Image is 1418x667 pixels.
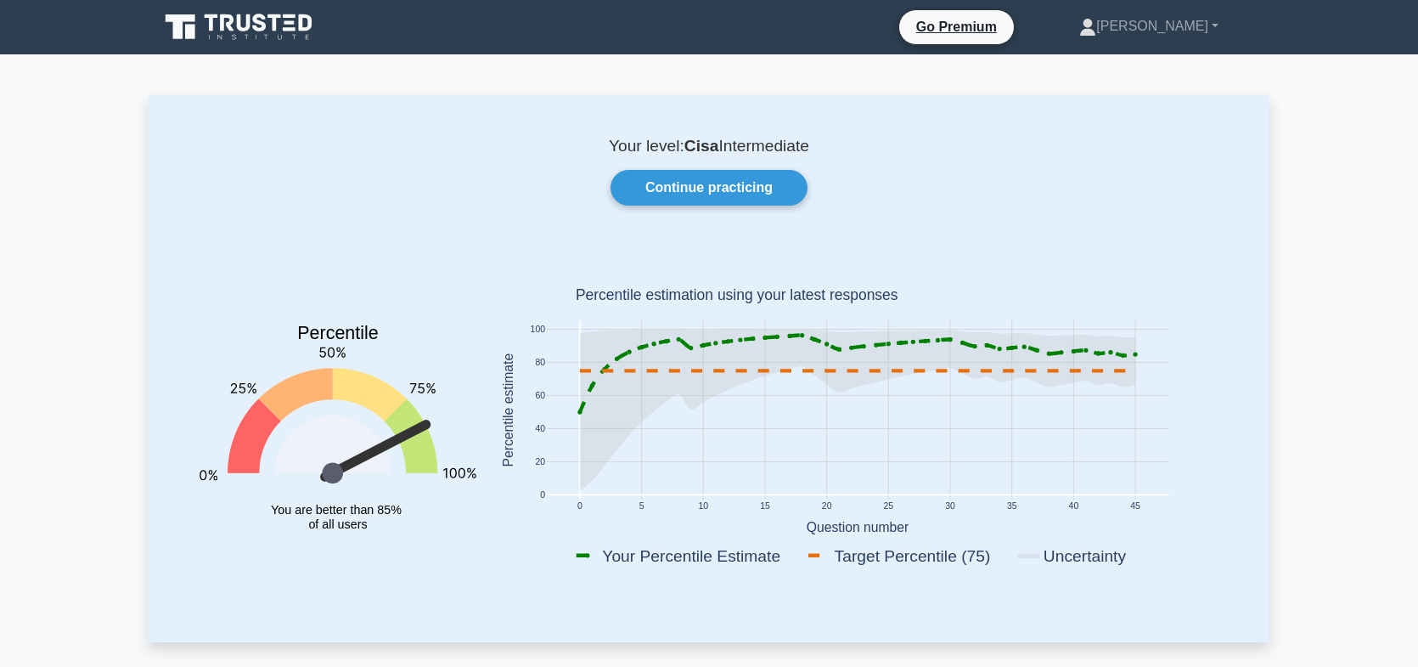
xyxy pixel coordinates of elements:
text: 20 [822,502,832,512]
text: 0 [577,502,582,512]
text: 15 [760,502,770,512]
b: Cisa [684,137,719,155]
a: [PERSON_NAME] [1038,9,1259,43]
text: 5 [639,502,644,512]
text: Percentile estimation using your latest responses [576,287,898,304]
text: 40 [535,425,545,434]
text: Percentile estimate [501,353,515,467]
p: Your level: Intermediate [189,136,1229,156]
text: 30 [945,502,955,512]
text: Question number [807,520,909,534]
a: Go Premium [906,16,1007,37]
text: 0 [540,491,545,500]
text: 60 [535,392,545,401]
text: 25 [884,502,894,512]
text: 35 [1007,502,1017,512]
text: 80 [535,359,545,368]
tspan: You are better than 85% [271,503,402,517]
text: 10 [698,502,708,512]
tspan: of all users [308,517,367,531]
text: 45 [1130,502,1140,512]
text: 100 [531,325,546,335]
text: 20 [535,458,545,467]
text: Percentile [297,324,379,344]
a: Continue practicing [611,170,807,206]
text: 40 [1069,502,1079,512]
